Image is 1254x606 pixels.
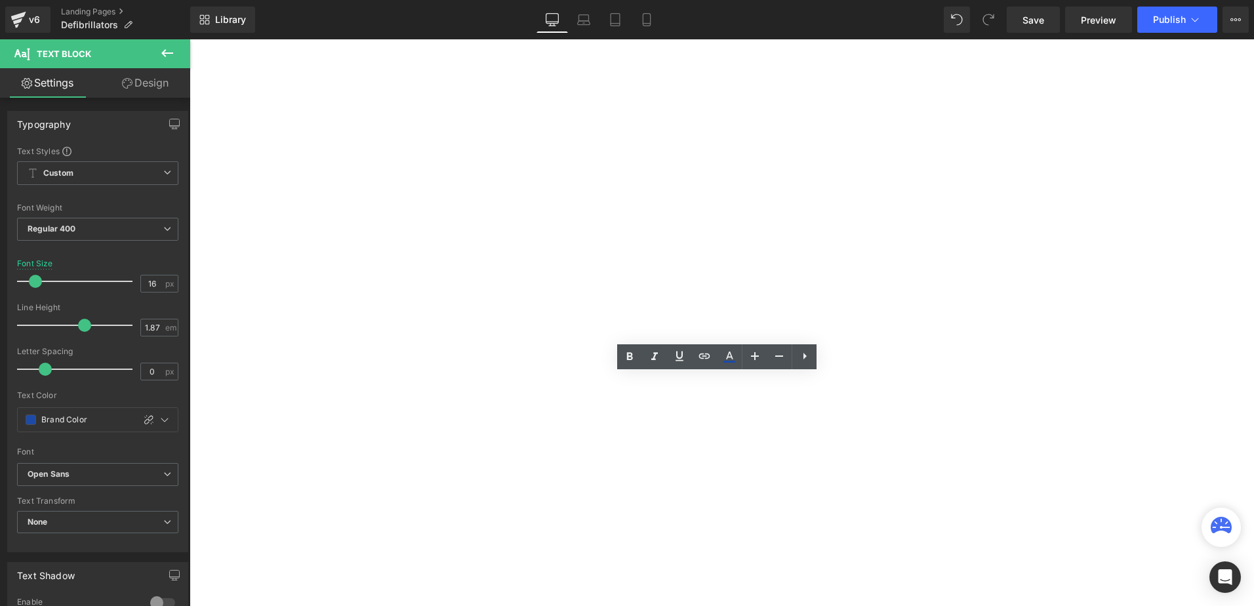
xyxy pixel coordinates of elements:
[1022,13,1044,27] span: Save
[28,517,48,527] b: None
[17,347,178,356] div: Letter Spacing
[5,7,51,33] a: v6
[37,49,91,59] span: Text Block
[17,563,75,581] div: Text Shadow
[1153,14,1186,25] span: Publish
[28,469,70,480] i: Open Sans
[215,14,246,26] span: Library
[26,11,43,28] div: v6
[165,279,176,288] span: px
[43,168,73,179] b: Custom
[165,323,176,332] span: em
[1209,561,1241,593] div: Open Intercom Messenger
[61,20,118,30] span: Defibrillators
[17,259,53,268] div: Font Size
[61,7,190,17] a: Landing Pages
[17,111,71,130] div: Typography
[17,303,178,312] div: Line Height
[165,367,176,376] span: px
[28,224,76,233] b: Regular 400
[536,7,568,33] a: Desktop
[631,7,662,33] a: Mobile
[975,7,1001,33] button: Redo
[98,68,193,98] a: Design
[17,146,178,156] div: Text Styles
[568,7,599,33] a: Laptop
[17,391,178,400] div: Text Color
[1065,7,1132,33] a: Preview
[1223,7,1249,33] button: More
[41,413,127,427] input: Color
[17,203,178,212] div: Font Weight
[190,7,255,33] a: New Library
[944,7,970,33] button: Undo
[599,7,631,33] a: Tablet
[1137,7,1217,33] button: Publish
[17,447,178,456] div: Font
[1081,13,1116,27] span: Preview
[17,496,178,506] div: Text Transform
